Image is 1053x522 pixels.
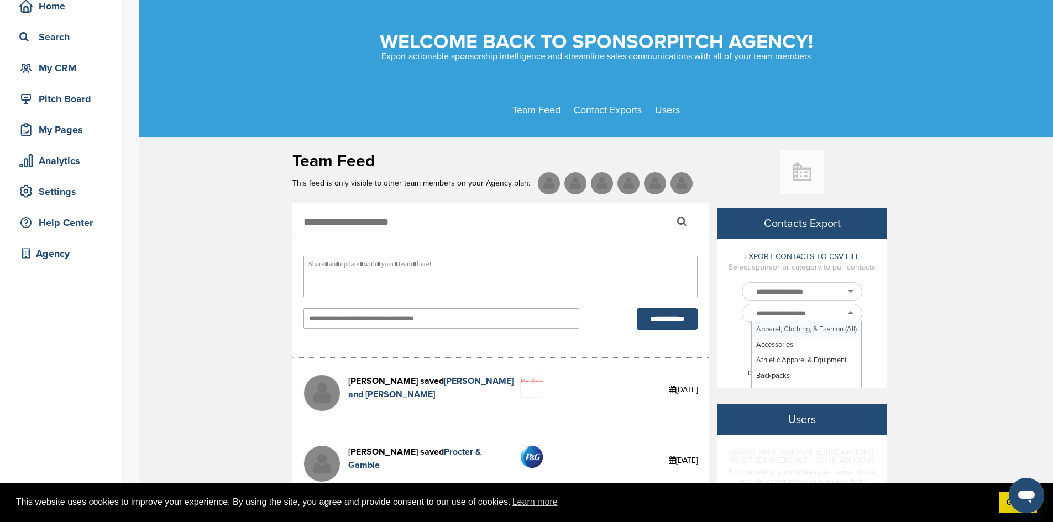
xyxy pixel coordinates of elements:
div: Accessories [752,337,861,352]
img: Missing [304,375,340,411]
img: Maru Gallegos [538,172,560,194]
div: Settings [17,182,111,202]
h3: Team Feed [292,155,709,168]
a: Agency [11,241,111,266]
p: 0 of 9000 contacts exported this quarter [729,370,876,377]
div: Analytics [17,151,111,171]
a: dismiss cookie message [999,492,1037,514]
a: Robert Bard [616,177,643,188]
img: Chris Wilkie [644,172,666,194]
img: Qyd9pkoc 400x400 [521,446,543,468]
img: Janelle Larios [670,172,693,194]
div: Athletic Apparel & Equipment [752,352,861,368]
div: [DATE] [669,375,698,405]
a: Contact Exports [574,104,642,116]
div: Apparel, Clothing, & Fashion (All) [752,321,861,337]
a: Maru Gallegos [537,177,563,188]
h1: Users [717,404,887,435]
div: Help Center [17,213,111,233]
a: Settings [11,179,111,204]
img: Robert Bard [617,172,640,194]
span: Select sponsor or category to pull contacts [729,263,876,271]
img: Data [521,379,543,383]
div: Agency [17,244,111,263]
span: This feed is only visible to other team members on your Agency plan: [292,180,530,187]
a: My CRM [11,55,111,81]
iframe: Button to launch messaging window [1009,478,1044,513]
a: Janelle Larios [669,177,694,188]
div: My Pages [17,120,111,140]
a: My Pages [11,117,111,143]
h5: EXPORT CONTACTS TO CSV FILE [729,253,876,271]
div: Backpacks [752,368,861,383]
a: learn more about cookies [511,494,559,510]
h5: Export actionable sponsorship intelligence and streamline sales communications with all of your t... [139,52,1053,61]
div: My CRM [17,58,111,78]
a: Beana Ramirez [563,177,590,188]
a: Help Center [11,210,111,235]
div: Clothing Line [752,383,861,399]
a: Search [11,24,111,50]
div: Search [17,27,111,47]
div: [DATE] [669,445,698,476]
a: Analytics [11,148,111,173]
h1: Contacts Export [717,208,887,239]
h1: WELCOME BACK TO SPONSORPITCH AGENCY! [139,32,1053,52]
div: [PERSON_NAME] saved [348,445,518,472]
img: Buildingmissing [780,150,824,194]
a: Procter & Gamble [348,446,481,471]
span: This website uses cookies to improve your experience. By using the site, you agree and provide co... [16,494,990,510]
a: Lupita Colmenero [590,177,616,188]
a: Team Feed [512,104,560,116]
img: Lupita Colmenero [591,172,613,194]
img: Beana Ramirez [564,172,586,194]
div: [PERSON_NAME] saved [348,375,518,401]
a: Chris Wilkie [643,177,669,188]
a: Pitch Board [11,86,111,112]
a: Users [655,104,680,116]
img: Missing [304,446,340,482]
div: Pitch Board [17,89,111,109]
